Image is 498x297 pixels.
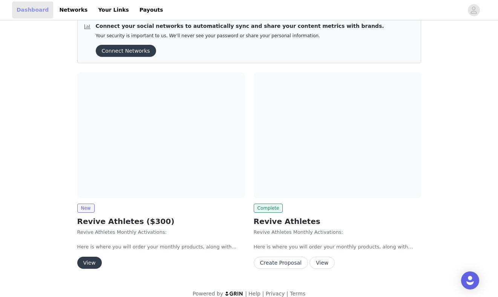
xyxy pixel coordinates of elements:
[254,204,283,213] span: Complete
[248,291,260,297] a: Help
[77,216,245,227] h2: Revive Athletes ($300)
[135,2,168,18] a: Payouts
[12,2,53,18] a: Dashboard
[96,45,156,57] button: Connect Networks
[254,216,421,227] h2: Revive Athletes
[262,291,264,297] span: |
[290,291,305,297] a: Terms
[93,2,133,18] a: Your Links
[77,243,245,251] p: Here is where you will order your monthly products, along with confirming your monthly deliverabl...
[225,291,244,296] img: logo
[77,260,102,266] a: View
[193,291,223,297] span: Powered by
[287,291,288,297] span: |
[245,291,247,297] span: |
[266,291,285,297] a: Privacy
[77,204,95,213] span: New
[96,22,384,30] p: Connect your social networks to automatically sync and share your content metrics with brands.
[77,72,245,198] img: Revive MD
[310,257,335,269] button: View
[77,228,245,236] p: Revive Athletes Monthly Activations:
[254,243,421,251] p: Here is where you will order your monthly products, along with confirming your monthly deliverabl...
[254,72,421,198] img: Revive MD
[96,33,384,39] p: Your security is important to us. We’ll never see your password or share your personal information.
[55,2,92,18] a: Networks
[461,271,479,289] div: Open Intercom Messenger
[470,4,477,16] div: avatar
[310,260,335,266] a: View
[77,257,102,269] button: View
[254,257,308,269] button: Create Proposal
[254,228,421,236] p: Revive Athletes Monthly Activations:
